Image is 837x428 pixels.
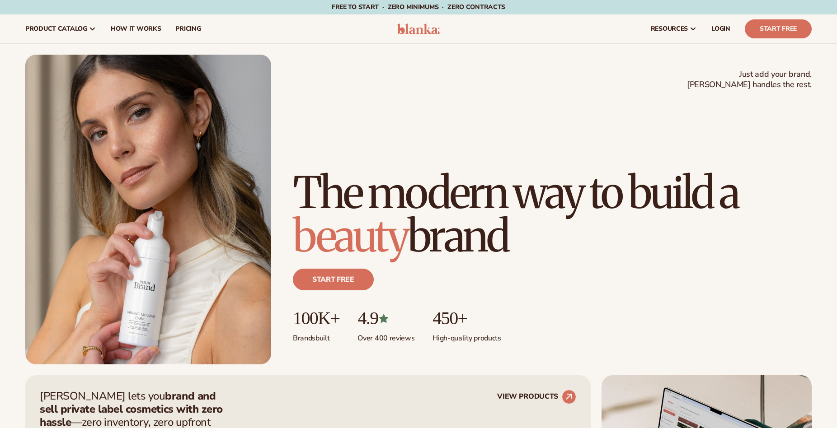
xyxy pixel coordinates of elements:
[293,308,339,328] p: 100K+
[357,328,414,343] p: Over 400 reviews
[687,69,812,90] span: Just add your brand. [PERSON_NAME] handles the rest.
[168,14,208,43] a: pricing
[293,328,339,343] p: Brands built
[175,25,201,33] span: pricing
[25,55,271,364] img: Female holding tanning mousse.
[433,308,501,328] p: 450+
[711,25,730,33] span: LOGIN
[111,25,161,33] span: How It Works
[357,308,414,328] p: 4.9
[651,25,688,33] span: resources
[433,328,501,343] p: High-quality products
[332,3,505,11] span: Free to start · ZERO minimums · ZERO contracts
[293,209,408,263] span: beauty
[103,14,169,43] a: How It Works
[18,14,103,43] a: product catalog
[497,390,576,404] a: VIEW PRODUCTS
[25,25,87,33] span: product catalog
[644,14,704,43] a: resources
[293,171,812,258] h1: The modern way to build a brand
[397,23,440,34] img: logo
[293,269,374,290] a: Start free
[745,19,812,38] a: Start Free
[704,14,738,43] a: LOGIN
